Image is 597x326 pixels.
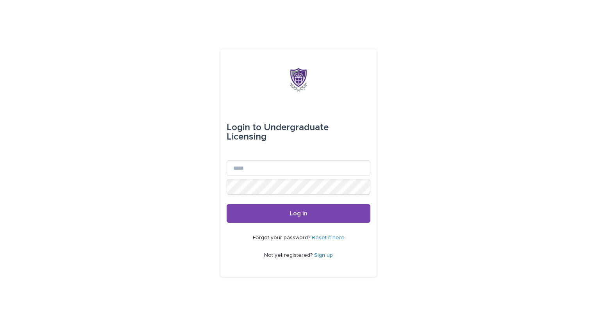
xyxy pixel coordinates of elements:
[290,210,307,217] span: Log in
[227,116,370,148] div: Undergraduate Licensing
[253,235,312,240] span: Forgot your password?
[264,253,314,258] span: Not yet registered?
[227,204,370,223] button: Log in
[227,123,261,132] span: Login to
[312,235,345,240] a: Reset it here
[290,68,307,91] img: x6gApCqSSRW4kcS938hP
[314,253,333,258] a: Sign up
